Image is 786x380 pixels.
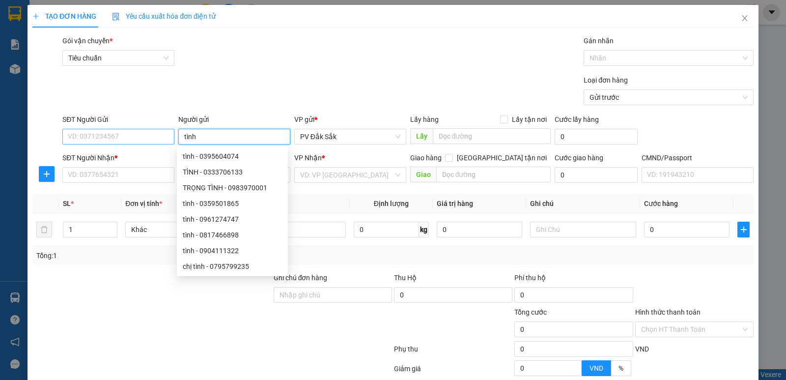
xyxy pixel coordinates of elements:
[530,222,636,237] input: Ghi Chú
[555,167,638,183] input: Cước giao hàng
[618,364,623,372] span: %
[589,90,748,105] span: Gửi trước
[508,114,551,125] span: Lấy tận nơi
[294,154,322,162] span: VP Nhận
[32,12,96,20] span: TẠO ĐƠN HÀNG
[635,308,701,316] label: Hình thức thanh toán
[584,76,628,84] label: Loại đơn hàng
[433,128,551,144] input: Dọc đường
[177,211,288,227] div: tình - 0961274747
[737,222,750,237] button: plus
[62,152,174,163] div: SĐT Người Nhận
[183,167,282,177] div: TÌNH - 0333706133
[514,272,633,287] div: Phí thu hộ
[437,222,522,237] input: 0
[374,200,409,207] span: Định lượng
[644,200,678,207] span: Cước hàng
[36,222,52,237] button: delete
[183,214,282,225] div: tình - 0961274747
[177,259,288,274] div: chị tình - 0795799235
[410,154,442,162] span: Giao hàng
[62,114,174,125] div: SĐT Người Gửi
[274,287,392,303] input: Ghi chú đơn hàng
[410,128,433,144] span: Lấy
[437,200,473,207] span: Giá trị hàng
[555,154,603,162] label: Cước giao hàng
[112,13,120,21] img: icon
[177,180,288,196] div: TRỌNG TÌNH - 0983970001
[394,274,417,282] span: Thu Hộ
[731,5,758,32] button: Close
[125,200,162,207] span: Đơn vị tính
[642,152,754,163] div: CMND/Passport
[177,164,288,180] div: TÌNH - 0333706133
[183,151,282,162] div: tình - 0395604074
[555,129,638,145] input: Cước lấy hàng
[131,222,225,237] span: Khác
[32,13,39,20] span: plus
[177,148,288,164] div: tình - 0395604074
[453,152,551,163] span: [GEOGRAPHIC_DATA] tận nơi
[39,166,55,182] button: plus
[183,261,282,272] div: chị tình - 0795799235
[63,200,71,207] span: SL
[68,51,168,65] span: Tiêu chuẩn
[274,274,328,282] label: Ghi chú đơn hàng
[36,250,304,261] div: Tổng: 1
[300,129,400,144] span: PV Đắk Sắk
[410,167,436,182] span: Giao
[177,227,288,243] div: tình - 0817466898
[436,167,551,182] input: Dọc đường
[741,14,749,22] span: close
[62,37,112,45] span: Gói vận chuyển
[514,308,547,316] span: Tổng cước
[393,344,513,361] div: Phụ thu
[177,243,288,259] div: tình - 0904111322
[294,114,406,125] div: VP gửi
[178,114,290,125] div: Người gửi
[112,12,216,20] span: Yêu cầu xuất hóa đơn điện tử
[177,196,288,211] div: tình - 0359501865
[183,245,282,256] div: tình - 0904111322
[410,116,439,123] span: Lấy hàng
[738,226,749,234] span: plus
[419,222,429,237] span: kg
[589,364,603,372] span: VND
[183,230,282,240] div: tình - 0817466898
[526,194,640,213] th: Ghi chú
[635,345,649,353] span: VND
[240,222,346,237] input: VD: Bàn, Ghế
[183,198,282,209] div: tình - 0359501865
[39,170,54,178] span: plus
[584,37,614,45] label: Gán nhãn
[555,116,599,123] label: Cước lấy hàng
[183,182,282,193] div: TRỌNG TÌNH - 0983970001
